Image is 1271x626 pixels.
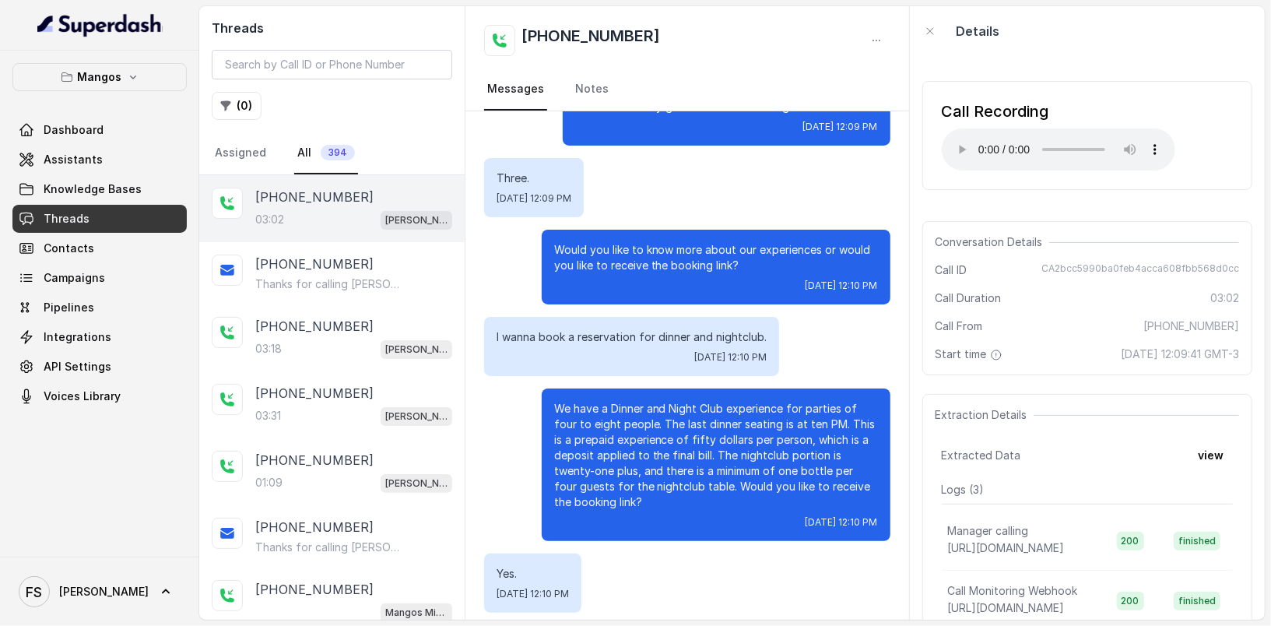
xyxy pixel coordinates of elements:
p: I wanna book a reservation for dinner and nightclub. [497,329,767,345]
a: Knowledge Bases [12,175,187,203]
p: [PERSON_NAME] [385,476,448,491]
a: Assistants [12,146,187,174]
span: [URL][DOMAIN_NAME] [948,601,1065,614]
span: Extracted Data [942,448,1021,463]
span: 200 [1117,592,1144,610]
a: Voices Library [12,382,187,410]
button: (0) [212,92,262,120]
span: Extraction Details [936,407,1034,423]
p: 03:18 [255,341,282,357]
span: CA2bcc5990ba0feb4acca608fbb568d0cc [1041,262,1239,278]
p: [PERSON_NAME] [385,409,448,424]
a: [PERSON_NAME] [12,570,187,614]
span: [PHONE_NUMBER] [1143,318,1239,334]
p: [PHONE_NUMBER] [255,451,374,469]
span: [DATE] 12:09 PM [497,192,571,205]
img: light.svg [37,12,163,37]
a: Integrations [12,323,187,351]
h2: [PHONE_NUMBER] [521,25,660,56]
span: [DATE] 12:10 PM [497,588,569,600]
span: Threads [44,211,90,227]
p: Details [957,22,1000,40]
h2: Threads [212,19,452,37]
a: Messages [484,69,547,111]
span: Campaigns [44,270,105,286]
span: [URL][DOMAIN_NAME] [948,541,1065,554]
p: Mangos [78,68,122,86]
p: [PERSON_NAME] [385,342,448,357]
span: [DATE] 12:10 PM [806,280,878,292]
p: [PHONE_NUMBER] [255,580,374,599]
span: Dashboard [44,122,104,138]
span: Knowledge Bases [44,181,142,197]
a: Campaigns [12,264,187,292]
p: Mangos Miami [385,605,448,621]
button: Mangos [12,63,187,91]
p: We have a Dinner and Night Club experience for parties of four to eight people. The last dinner s... [554,401,878,510]
p: Manager calling [948,523,1029,539]
a: Assigned [212,132,269,174]
span: Call ID [936,262,967,278]
span: Integrations [44,329,111,345]
a: Contacts [12,234,187,262]
p: [PHONE_NUMBER] [255,255,374,273]
span: Call Duration [936,290,1002,306]
a: Threads [12,205,187,233]
div: Call Recording [942,100,1175,122]
a: Pipelines [12,294,187,322]
p: 03:02 [255,212,284,227]
input: Search by Call ID or Phone Number [212,50,452,79]
span: finished [1174,592,1220,610]
span: finished [1174,532,1220,550]
p: Would you like to know more about our experiences or would you like to receive the booking link? [554,242,878,273]
span: Voices Library [44,389,121,404]
a: Dashboard [12,116,187,144]
nav: Tabs [484,69,890,111]
p: [PHONE_NUMBER] [255,188,374,206]
span: 200 [1117,532,1144,550]
p: Logs ( 3 ) [942,482,1233,498]
nav: Tabs [212,132,452,174]
p: Yes. [497,566,569,582]
span: 394 [321,145,355,160]
span: Call From [936,318,983,334]
audio: Your browser does not support the audio element. [942,128,1175,171]
p: [PHONE_NUMBER] [255,317,374,336]
span: API Settings [44,359,111,375]
span: Contacts [44,241,94,256]
p: Three. [497,171,571,186]
button: view [1188,441,1233,469]
p: Thanks for calling [PERSON_NAME] DINNER AND NIGHT CLUB: [URL][DOMAIN_NAME] Call managed by [URL] :) [255,276,405,292]
p: 01:09 [255,475,283,491]
p: 03:31 [255,408,281,424]
a: All394 [294,132,358,174]
span: 03:02 [1210,290,1239,306]
p: [PERSON_NAME] [385,213,448,228]
a: API Settings [12,353,187,381]
span: Pipelines [44,300,94,315]
span: Conversation Details [936,234,1049,250]
p: Call Monitoring Webhook [948,583,1078,599]
span: [PERSON_NAME] [59,584,149,600]
p: Thanks for calling [PERSON_NAME]’s Orlando! Want to know more about [PERSON_NAME]’s Dining Experi... [255,540,405,555]
span: [DATE] 12:10 PM [806,516,878,529]
a: Notes [572,69,612,111]
span: [DATE] 12:10 PM [694,351,767,364]
p: [PHONE_NUMBER] [255,518,374,536]
span: [DATE] 12:09 PM [803,121,878,133]
text: FS [26,584,43,600]
span: [DATE] 12:09:41 GMT-3 [1121,346,1239,362]
span: Start time [936,346,1006,362]
p: [PHONE_NUMBER] [255,384,374,403]
span: Assistants [44,152,103,167]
